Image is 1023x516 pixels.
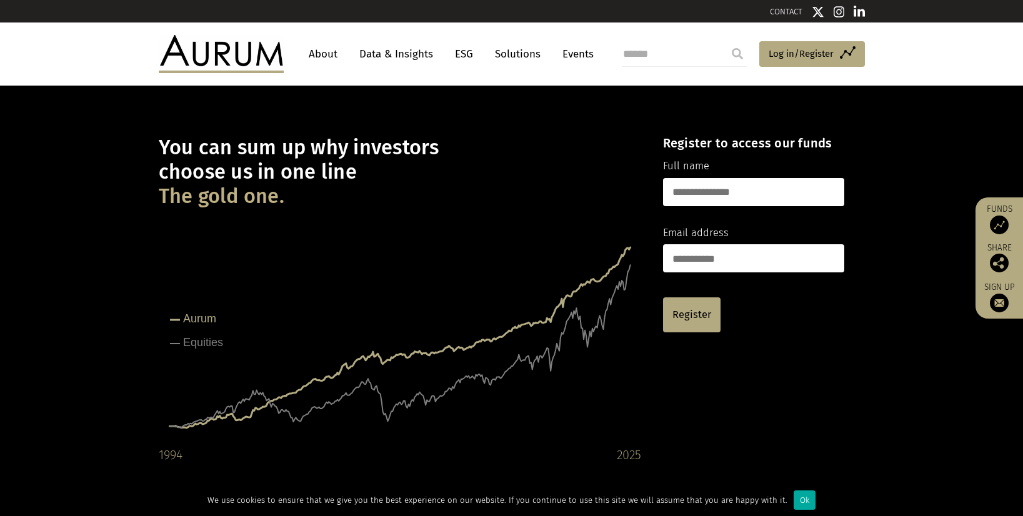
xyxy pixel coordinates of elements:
a: Log in/Register [759,41,865,67]
img: Instagram icon [834,6,845,18]
a: ESG [449,42,479,66]
h1: You can sum up why investors choose us in one line [159,136,641,209]
img: Linkedin icon [854,6,865,18]
div: 1994 [159,445,182,465]
a: Sign up [982,282,1017,312]
img: Twitter icon [812,6,824,18]
tspan: Aurum [183,312,216,325]
a: CONTACT [770,7,802,16]
span: Log in/Register [769,46,834,61]
input: Submit [725,41,750,66]
a: Events [556,42,594,66]
div: 2025 [617,445,641,465]
a: About [302,42,344,66]
img: Share this post [990,254,1009,272]
h4: Register to access our funds [663,136,844,151]
tspan: Equities [183,336,223,349]
a: Funds [982,204,1017,234]
img: Sign up to our newsletter [990,294,1009,312]
a: Register [663,297,721,332]
img: Access Funds [990,216,1009,234]
label: Full name [663,158,709,174]
img: Aurum [159,35,284,72]
a: Data & Insights [353,42,439,66]
a: Solutions [489,42,547,66]
label: Email address [663,225,729,241]
div: Share [982,244,1017,272]
div: Ok [794,490,816,510]
span: The gold one. [159,184,284,209]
